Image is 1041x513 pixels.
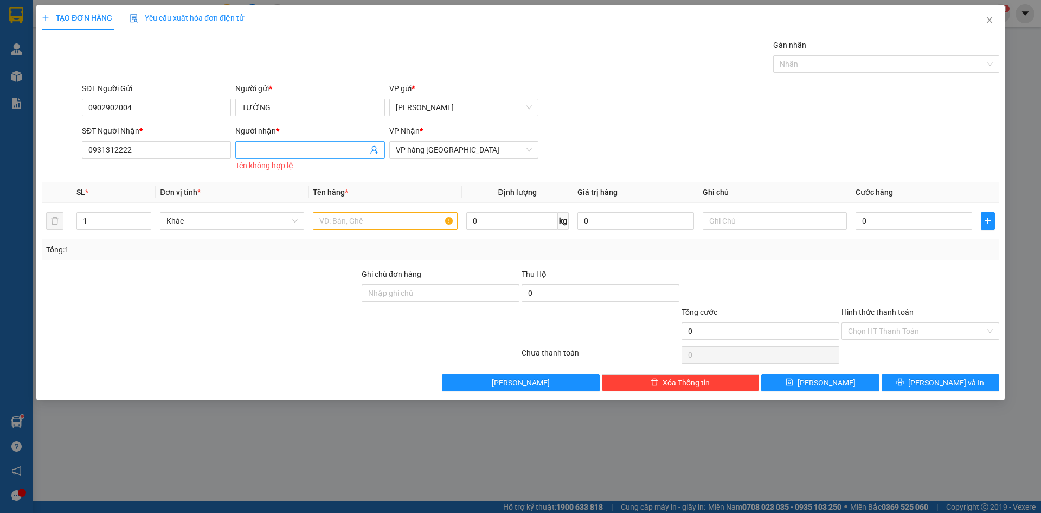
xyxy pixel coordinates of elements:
[761,374,879,391] button: save[PERSON_NAME]
[651,378,658,387] span: delete
[104,9,214,35] div: VP hàng [GEOGRAPHIC_DATA]
[663,377,710,389] span: Xóa Thông tin
[46,244,402,256] div: Tổng: 1
[396,142,532,158] span: VP hàng Nha Trang
[896,378,904,387] span: printer
[389,126,420,135] span: VP Nhận
[362,270,421,278] label: Ghi chú đơn hàng
[841,308,914,316] label: Hình thức thanh toán
[522,270,547,278] span: Thu Hộ
[8,70,98,83] div: 350.000
[882,374,999,391] button: printer[PERSON_NAME] và In
[42,14,112,22] span: TẠO ĐƠN HÀNG
[9,47,96,62] div: 0364181517
[492,377,550,389] span: [PERSON_NAME]
[8,71,41,83] span: Đã thu :
[985,16,994,24] span: close
[786,378,793,387] span: save
[602,374,760,391] button: deleteXóa Thông tin
[42,14,49,22] span: plus
[46,212,63,230] button: delete
[520,347,680,366] div: Chưa thanh toán
[130,14,244,22] span: Yêu cầu xuất hóa đơn điện tử
[104,35,214,48] div: ĐIỆP
[558,212,569,230] span: kg
[698,182,851,203] th: Ghi chú
[9,34,96,47] div: HỔ
[160,188,201,197] span: Đơn vị tính
[313,212,457,230] input: VD: Bàn, Ghế
[577,188,618,197] span: Giá trị hàng
[703,212,847,230] input: Ghi Chú
[498,188,537,197] span: Định lượng
[166,213,298,229] span: Khác
[9,9,96,34] div: [PERSON_NAME]
[442,374,600,391] button: [PERSON_NAME]
[798,377,856,389] span: [PERSON_NAME]
[981,212,995,230] button: plus
[856,188,893,197] span: Cước hàng
[104,48,214,64] div: 0364181517
[577,212,694,230] input: 0
[389,83,538,94] div: VP gửi
[104,10,130,22] span: Nhận:
[235,125,384,137] div: Người nhận
[82,125,231,137] div: SĐT Người Nhận
[362,284,519,302] input: Ghi chú đơn hàng
[130,14,138,23] img: icon
[313,188,348,197] span: Tên hàng
[908,377,984,389] span: [PERSON_NAME] và In
[76,188,85,197] span: SL
[682,308,717,316] span: Tổng cước
[370,145,378,154] span: user-add
[235,160,384,172] div: Tên không hợp lệ
[974,5,1005,36] button: Close
[235,83,384,94] div: Người gửi
[396,99,532,116] span: Phạm Ngũ Lão
[773,41,806,49] label: Gán nhãn
[9,9,26,21] span: Gửi:
[82,83,231,94] div: SĐT Người Gửi
[981,217,994,225] span: plus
